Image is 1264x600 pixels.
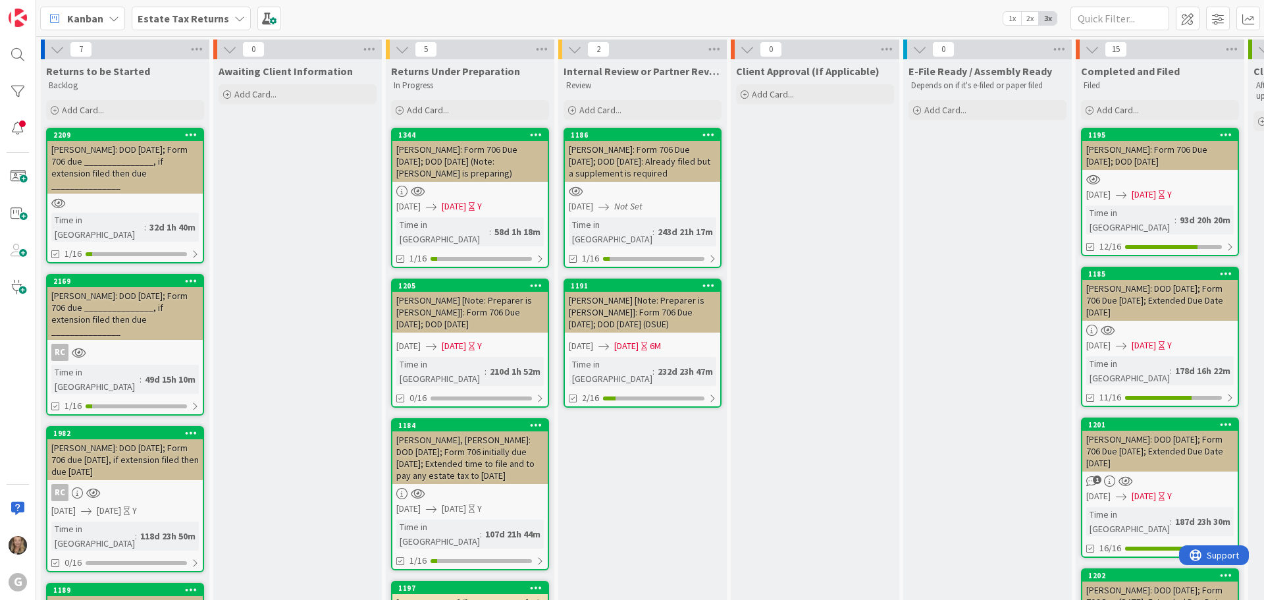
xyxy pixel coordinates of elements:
[415,41,437,57] span: 5
[1174,213,1176,227] span: :
[566,80,719,91] p: Review
[477,200,482,213] div: Y
[97,504,121,518] span: [DATE]
[1088,571,1238,580] div: 1202
[760,41,782,57] span: 0
[67,11,103,26] span: Kanban
[47,344,203,361] div: RC
[409,554,427,568] span: 1/16
[1088,130,1238,140] div: 1195
[62,104,104,116] span: Add Card...
[579,104,621,116] span: Add Card...
[1099,541,1121,555] span: 16/16
[565,129,720,182] div: 1186[PERSON_NAME]: Form 706 Due [DATE]; DOD [DATE]: Already filed but a supplement is required
[1082,431,1238,472] div: [PERSON_NAME]: DOD [DATE]; Form 706 Due [DATE]; Extended Due Date [DATE]
[911,80,1064,91] p: Depends on if it's e-filed or paper filed
[752,88,794,100] span: Add Card...
[1086,356,1170,385] div: Time in [GEOGRAPHIC_DATA]
[234,88,276,100] span: Add Card...
[47,427,203,439] div: 1982
[47,141,203,194] div: [PERSON_NAME]: DOD [DATE]; Form 706 due _______________, if extension filed then due _______________
[1086,205,1174,234] div: Time in [GEOGRAPHIC_DATA]
[482,527,544,541] div: 107d 21h 44m
[391,65,520,78] span: Returns Under Preparation
[392,431,548,484] div: [PERSON_NAME], [PERSON_NAME]: DOD [DATE]; Form 706 initially due [DATE]; Extended time to file an...
[614,200,643,212] i: Not Set
[569,339,593,353] span: [DATE]
[477,502,482,516] div: Y
[571,130,720,140] div: 1186
[564,65,722,78] span: Internal Review or Partner Review
[1021,12,1039,25] span: 2x
[51,504,76,518] span: [DATE]
[47,484,203,501] div: RC
[1088,420,1238,429] div: 1201
[140,372,142,387] span: :
[409,252,427,265] span: 1/16
[398,584,548,593] div: 1197
[1088,269,1238,279] div: 1185
[477,339,482,353] div: Y
[47,427,203,480] div: 1982[PERSON_NAME]: DOD [DATE]; Form 706 due [DATE], if extension filed then due [DATE]
[47,275,203,340] div: 2169[PERSON_NAME]: DOD [DATE]; Form 706 due _______________, if extension filed then due ________...
[1176,213,1234,227] div: 93d 20h 20m
[650,339,661,353] div: 6M
[1099,391,1121,404] span: 11/16
[9,9,27,27] img: Visit kanbanzone.com
[569,200,593,213] span: [DATE]
[65,247,82,261] span: 1/16
[1170,514,1172,529] span: :
[652,364,654,379] span: :
[47,275,203,287] div: 2169
[138,12,229,25] b: Estate Tax Returns
[442,339,466,353] span: [DATE]
[1082,129,1238,141] div: 1195
[392,292,548,333] div: [PERSON_NAME] [Note: Preparer is [PERSON_NAME]]: Form 706 Due [DATE]; DOD [DATE]
[144,220,146,234] span: :
[396,200,421,213] span: [DATE]
[487,364,544,379] div: 210d 1h 52m
[1097,104,1139,116] span: Add Card...
[396,357,485,386] div: Time in [GEOGRAPHIC_DATA]
[51,213,144,242] div: Time in [GEOGRAPHIC_DATA]
[569,357,652,386] div: Time in [GEOGRAPHIC_DATA]
[53,586,203,595] div: 1189
[47,129,203,194] div: 2209[PERSON_NAME]: DOD [DATE]; Form 706 due _______________, if extension filed then due ________...
[1082,268,1238,280] div: 1185
[398,281,548,290] div: 1205
[65,556,82,570] span: 0/16
[47,584,203,596] div: 1189
[582,252,599,265] span: 1/16
[1167,188,1172,202] div: Y
[1086,507,1170,536] div: Time in [GEOGRAPHIC_DATA]
[1086,339,1111,352] span: [DATE]
[582,391,599,405] span: 2/16
[409,391,427,405] span: 0/16
[46,65,150,78] span: Returns to be Started
[132,504,137,518] div: Y
[219,65,353,78] span: Awaiting Client Information
[392,420,548,484] div: 1184[PERSON_NAME], [PERSON_NAME]: DOD [DATE]; Form 706 initially due [DATE]; Extended time to fil...
[28,2,60,18] span: Support
[654,364,716,379] div: 232d 23h 47m
[392,420,548,431] div: 1184
[396,502,421,516] span: [DATE]
[392,280,548,333] div: 1205[PERSON_NAME] [Note: Preparer is [PERSON_NAME]]: Form 706 Due [DATE]; DOD [DATE]
[135,529,137,543] span: :
[1132,489,1156,503] span: [DATE]
[1105,41,1127,57] span: 15
[394,80,546,91] p: In Progress
[1082,141,1238,170] div: [PERSON_NAME]: Form 706 Due [DATE]; DOD [DATE]
[51,344,68,361] div: RC
[392,582,548,594] div: 1197
[47,439,203,480] div: [PERSON_NAME]: DOD [DATE]; Form 706 due [DATE], if extension filed then due [DATE]
[1086,188,1111,202] span: [DATE]
[146,220,199,234] div: 32d 1h 40m
[908,65,1052,78] span: E-File Ready / Assembly Ready
[1082,129,1238,170] div: 1195[PERSON_NAME]: Form 706 Due [DATE]; DOD [DATE]
[53,429,203,438] div: 1982
[1084,80,1236,91] p: Filed
[571,281,720,290] div: 1191
[1172,514,1234,529] div: 187d 23h 30m
[1132,188,1156,202] span: [DATE]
